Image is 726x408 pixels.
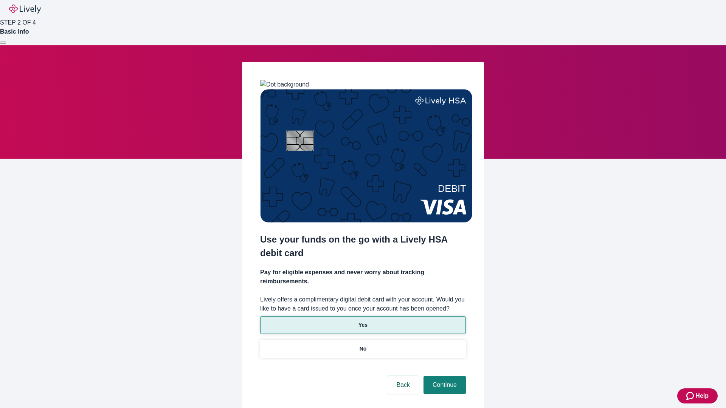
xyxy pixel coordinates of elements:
[387,376,419,394] button: Back
[260,340,466,358] button: No
[260,233,466,260] h2: Use your funds on the go with a Lively HSA debit card
[358,321,368,329] p: Yes
[677,388,718,403] button: Zendesk support iconHelp
[260,316,466,334] button: Yes
[423,376,466,394] button: Continue
[695,391,709,400] span: Help
[686,391,695,400] svg: Zendesk support icon
[260,268,466,286] h4: Pay for eligible expenses and never worry about tracking reimbursements.
[360,345,367,353] p: No
[9,5,41,14] img: Lively
[260,89,472,223] img: Debit card
[260,80,309,89] img: Dot background
[260,295,466,313] label: Lively offers a complimentary digital debit card with your account. Would you like to have a card...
